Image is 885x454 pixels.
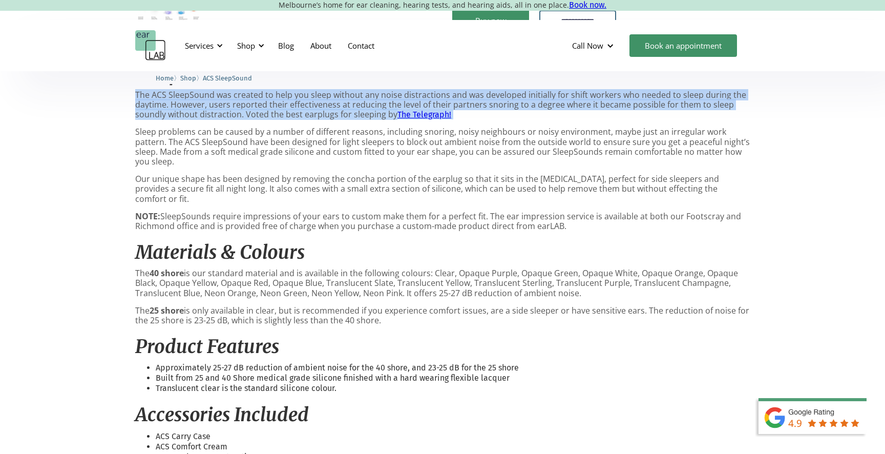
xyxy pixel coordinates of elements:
div: Call Now [564,30,624,61]
div: Shop [231,30,267,61]
span: ACS SleepSound [203,74,252,82]
div: Services [185,40,214,51]
a: Contact [340,31,383,60]
li: Approximately 25-27 dB reduction of ambient noise for the 40 shore, and 23-25 dB for the 25 shore [156,363,750,373]
a: The Telegraph! [397,110,451,119]
p: The ACS SleepSound was created to help you sleep without any noise distractions and was developed... [135,90,750,120]
p: The is only available in clear, but is recommended if you experience comfort issues, are a side s... [135,306,750,325]
li: 〉 [180,73,203,84]
strong: 25 shore [150,305,184,316]
li: ACS Carry Case [156,431,750,442]
li: ACS Comfort Cream [156,442,750,452]
div: Call Now [572,40,603,51]
em: Product Features [135,335,279,358]
div: Services [179,30,226,61]
a: home [135,30,166,61]
li: Built from 25 and 40 Shore medical grade silicone finished with a hard wearing flexible lacquer [156,373,750,383]
a: Shop [180,73,196,82]
span: Shop [180,74,196,82]
span: Home [156,74,174,82]
p: Sleep problems can be caused by a number of different reasons, including snoring, noisy neighbour... [135,127,750,167]
em: Materials & Colours [135,241,305,264]
p: Our unique shape has been designed by removing the concha portion of the earplug so that it sits ... [135,174,750,204]
em: Accessories Included [135,403,309,426]
p: The is our standard material and is available in the following colours: Clear, Opaque Purple, Opa... [135,269,750,298]
strong: 40 shore [150,267,184,279]
li: Translucent clear is the standard silicone colour. [156,383,750,394]
strong: NOTE: [135,211,160,222]
a: Home [156,73,174,82]
a: Blog [270,31,302,60]
li: 〉 [156,73,180,84]
p: SleepSounds require impressions of your ears to custom make them for a perfect fit. The ear impre... [135,212,750,231]
div: Shop [237,40,255,51]
a: Book an appointment [629,34,737,57]
a: ACS SleepSound [203,73,252,82]
a: About [302,31,340,60]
